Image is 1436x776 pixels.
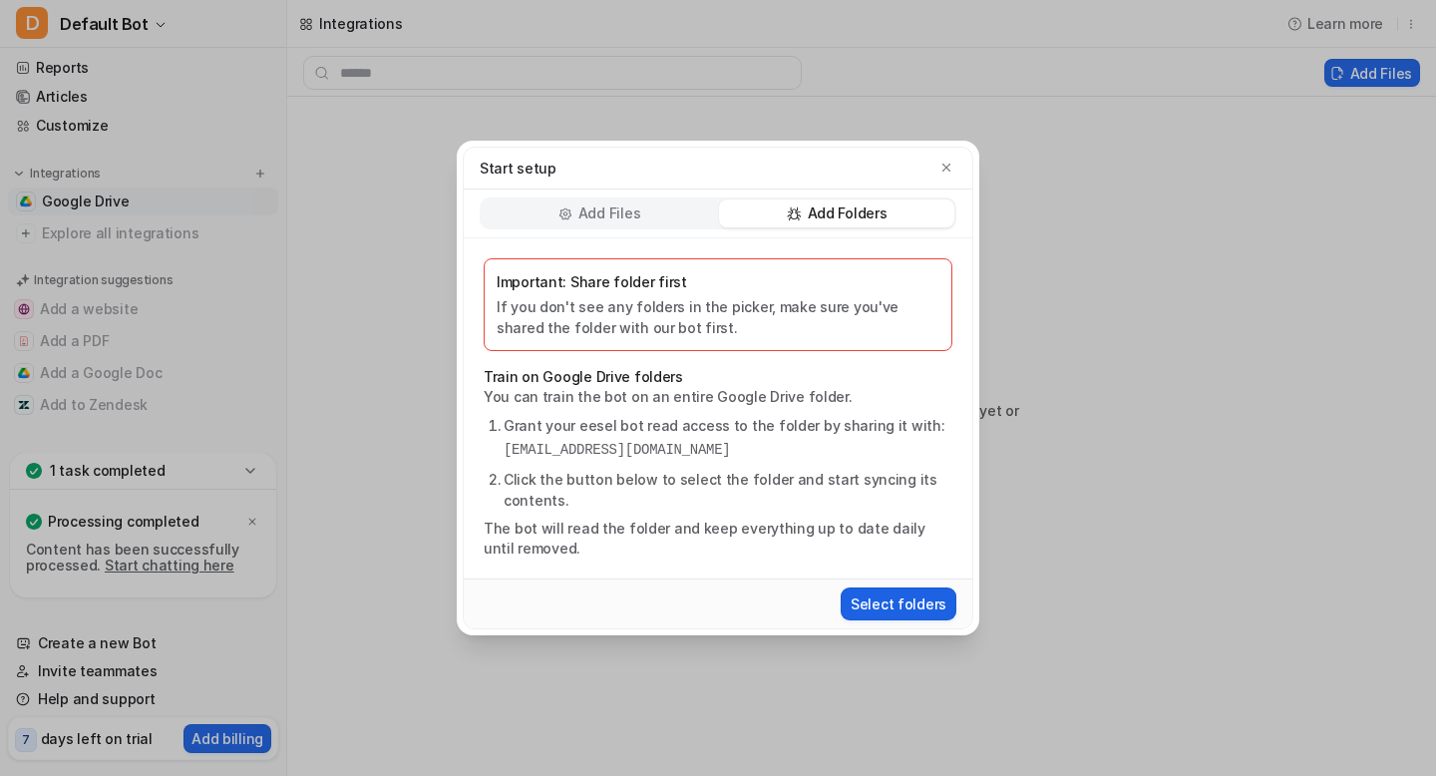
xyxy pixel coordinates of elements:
[497,296,939,338] p: If you don't see any folders in the picker, make sure you've shared the folder with our bot first.
[504,415,952,461] li: Grant your eesel bot read access to the folder by sharing it with:
[480,158,556,179] p: Start setup
[808,203,888,223] p: Add Folders
[504,469,952,511] li: Click the button below to select the folder and start syncing its contents.
[484,367,952,387] p: Train on Google Drive folders
[504,440,952,461] pre: [EMAIL_ADDRESS][DOMAIN_NAME]
[484,519,952,559] p: The bot will read the folder and keep everything up to date daily until removed.
[497,271,939,292] p: Important: Share folder first
[578,203,640,223] p: Add Files
[484,387,952,407] p: You can train the bot on an entire Google Drive folder.
[841,587,956,620] button: Select folders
